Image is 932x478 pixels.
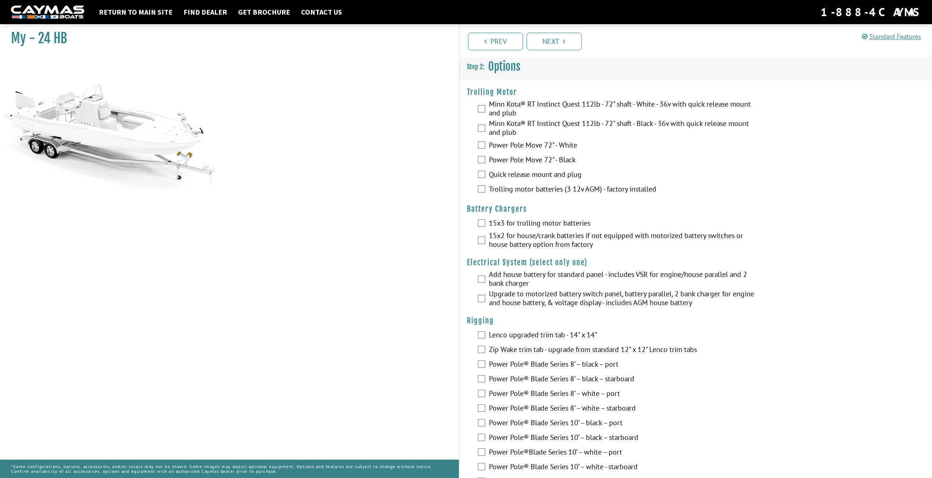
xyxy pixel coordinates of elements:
label: Power Pole® Blade Series 8’ – white – starboard [489,404,755,414]
label: 15x2 for house/crank batteries if not equipped with motorized battery switches or house battery o... [489,231,755,251]
a: Standard Features [862,32,921,41]
label: 15x3 for trolling motor batteries [489,219,755,229]
a: Get Brochure [234,7,294,17]
label: Power Pole® Blade Series 10’ – black – port [489,418,755,429]
label: Power Pole Move 72" - White [489,141,755,151]
h4: Electrical System (select only one) [467,258,925,267]
label: Minn Kota® RT Instinct Quest 112lb - 72" shaft - Black - 36v with quick release mount and plub [489,119,755,138]
label: Power Pole® Blade Series 8’ – black – port [489,360,755,370]
h4: Trolling Motor [467,88,925,97]
label: Zip Wake trim tab - upgrade from standard 12" x 12" Lenco trim tabs [489,345,755,356]
label: Power Pole® Blade Series 8’ – black – starboard [489,374,755,385]
h1: My - 24 HB [11,30,441,47]
a: Contact Us [297,7,346,17]
label: Add house battery for standard panel - includes VSR for engine/house parallel and 2 bank charger [489,270,755,289]
label: Lenco upgraded trim tab - 14" x 14" [489,330,755,341]
label: Power Pole®Blade Series 10’ – white – port [489,448,755,458]
a: Next [527,33,582,50]
a: Prev [468,33,523,50]
label: Minn Kota® RT Instinct Quest 112lb - 72" shaft - White - 36v with quick release mount and plub [489,100,755,119]
label: Power Pole® Blade Series 10’ – white - starboard [489,462,755,473]
label: Quick release mount and plug [489,170,755,181]
label: Power Pole® Blade Series 10’ – black – starboard [489,433,755,444]
p: *Some configurations, options, accessories, and/or colors may not be shown. Some images may depic... [11,460,448,477]
a: Find Dealer [180,7,231,17]
label: Trolling motor batteries (3 12v AGM) - factory installed [489,185,755,195]
a: Return to main site [95,7,176,17]
img: white-logo-c9c8dbefe5ff5ceceb0f0178aa75bf4bb51f6bca0971e226c86eb53dfe498488.png [11,5,84,19]
label: Upgrade to motorized battery switch panel, battery parallel, 2 bank charger for engine and house ... [489,289,755,309]
h4: Rigging [467,316,925,325]
h4: Battery Chargers [467,204,925,214]
div: 1-888-4CAYMAS [821,4,921,20]
label: Power Pole Move 72" - Black [489,155,755,166]
label: Power Pole® Blade Series 8’ – white – port [489,389,755,400]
